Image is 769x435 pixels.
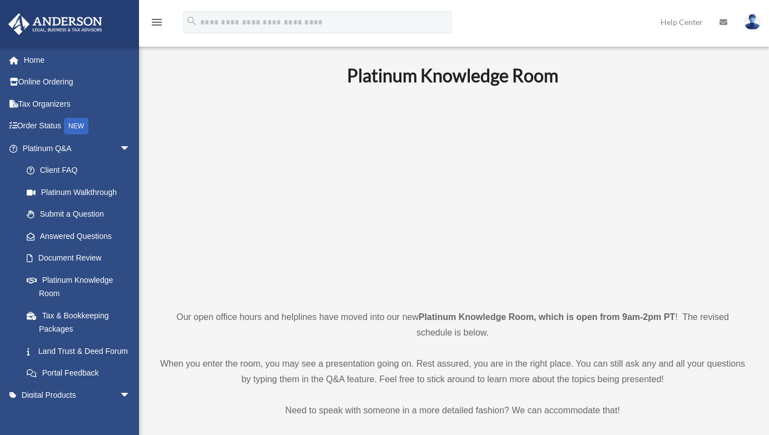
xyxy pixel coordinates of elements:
[419,312,675,322] strong: Platinum Knowledge Room, which is open from 9am-2pm PT
[8,115,147,138] a: Order StatusNEW
[150,16,163,29] i: menu
[64,118,88,134] div: NEW
[286,101,619,289] iframe: 231110_Toby_KnowledgeRoom
[8,137,147,159] a: Platinum Q&Aarrow_drop_down
[16,181,147,203] a: Platinum Walkthrough
[16,159,147,182] a: Client FAQ
[150,19,163,29] a: menu
[347,64,558,86] b: Platinum Knowledge Room
[8,93,147,115] a: Tax Organizers
[158,309,747,341] p: Our open office hours and helplines have moved into our new ! The revised schedule is below.
[158,356,747,387] p: When you enter the room, you may see a presentation going on. Rest assured, you are in the right ...
[186,15,198,27] i: search
[16,247,147,269] a: Document Review
[8,384,147,406] a: Digital Productsarrow_drop_down
[16,225,147,247] a: Answered Questions
[120,384,142,407] span: arrow_drop_down
[16,362,147,384] a: Portal Feedback
[16,304,147,340] a: Tax & Bookkeeping Packages
[16,340,147,362] a: Land Trust & Deed Forum
[5,13,106,35] img: Anderson Advisors Platinum Portal
[8,49,147,71] a: Home
[158,403,747,418] p: Need to speak with someone in a more detailed fashion? We can accommodate that!
[8,71,147,93] a: Online Ordering
[120,137,142,160] span: arrow_drop_down
[16,269,142,304] a: Platinum Knowledge Room
[16,203,147,226] a: Submit a Question
[744,14,761,30] img: User Pic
